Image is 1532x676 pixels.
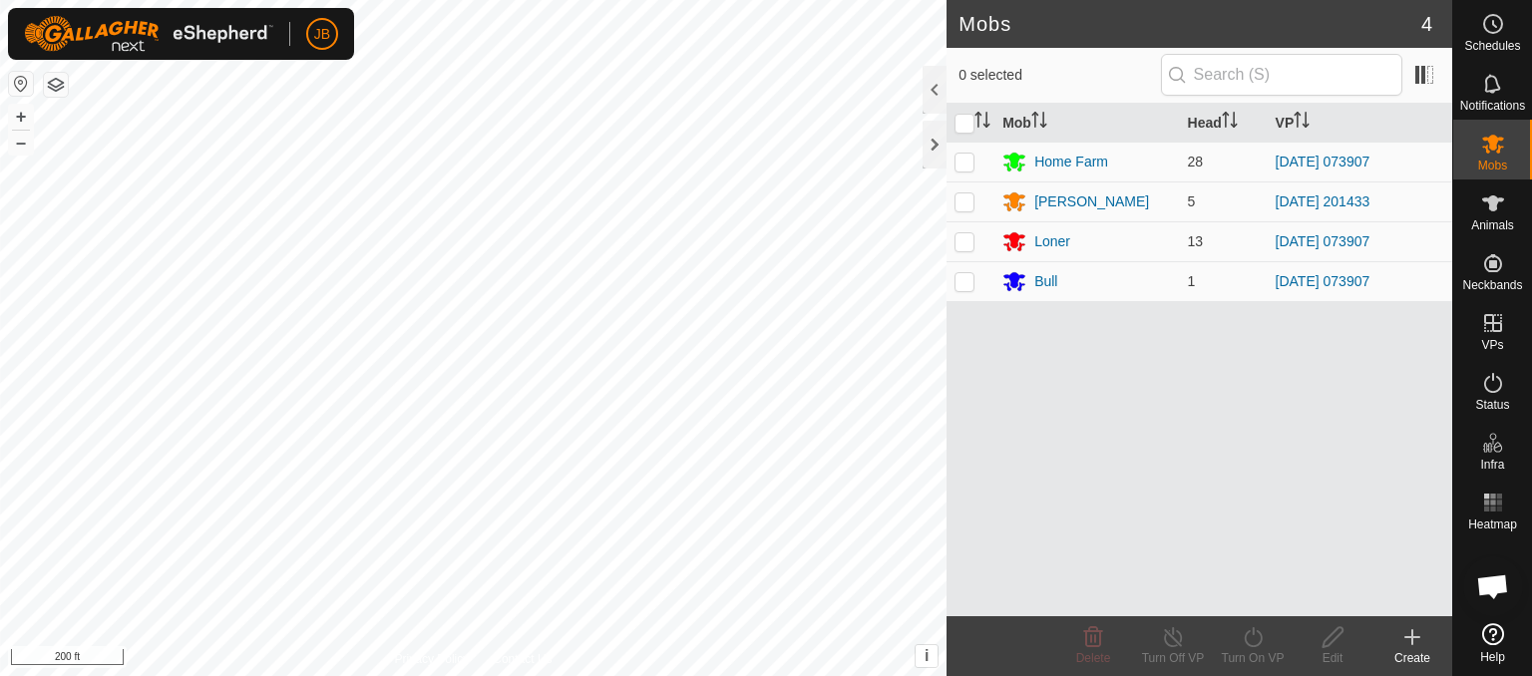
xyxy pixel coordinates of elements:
[1222,115,1238,131] p-sorticon: Activate to sort
[9,72,33,96] button: Reset Map
[493,650,552,668] a: Contact Us
[974,115,990,131] p-sorticon: Activate to sort
[1213,649,1293,667] div: Turn On VP
[1276,193,1370,209] a: [DATE] 201433
[1161,54,1402,96] input: Search (S)
[958,65,1160,86] span: 0 selected
[1188,233,1204,249] span: 13
[994,104,1179,143] th: Mob
[1463,556,1523,616] div: Open chat
[1421,9,1432,39] span: 4
[1034,152,1108,172] div: Home Farm
[1133,649,1213,667] div: Turn Off VP
[1464,40,1520,52] span: Schedules
[1180,104,1268,143] th: Head
[1034,231,1070,252] div: Loner
[44,73,68,97] button: Map Layers
[1480,651,1505,663] span: Help
[24,16,273,52] img: Gallagher Logo
[395,650,470,668] a: Privacy Policy
[1462,279,1522,291] span: Neckbands
[9,131,33,155] button: –
[925,647,929,664] span: i
[1460,100,1525,112] span: Notifications
[1076,651,1111,665] span: Delete
[1481,339,1503,351] span: VPs
[1453,615,1532,671] a: Help
[1372,649,1452,667] div: Create
[916,645,938,667] button: i
[1468,518,1517,530] span: Heatmap
[1478,160,1507,171] span: Mobs
[9,105,33,129] button: +
[1480,459,1504,471] span: Infra
[1034,191,1149,212] div: [PERSON_NAME]
[1031,115,1047,131] p-sorticon: Activate to sort
[1471,219,1514,231] span: Animals
[1188,154,1204,169] span: 28
[958,12,1421,36] h2: Mobs
[1034,271,1057,292] div: Bull
[1188,193,1196,209] span: 5
[1276,233,1370,249] a: [DATE] 073907
[314,24,330,45] span: JB
[1294,115,1310,131] p-sorticon: Activate to sort
[1268,104,1452,143] th: VP
[1276,154,1370,169] a: [DATE] 073907
[1188,273,1196,289] span: 1
[1475,399,1509,411] span: Status
[1276,273,1370,289] a: [DATE] 073907
[1293,649,1372,667] div: Edit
